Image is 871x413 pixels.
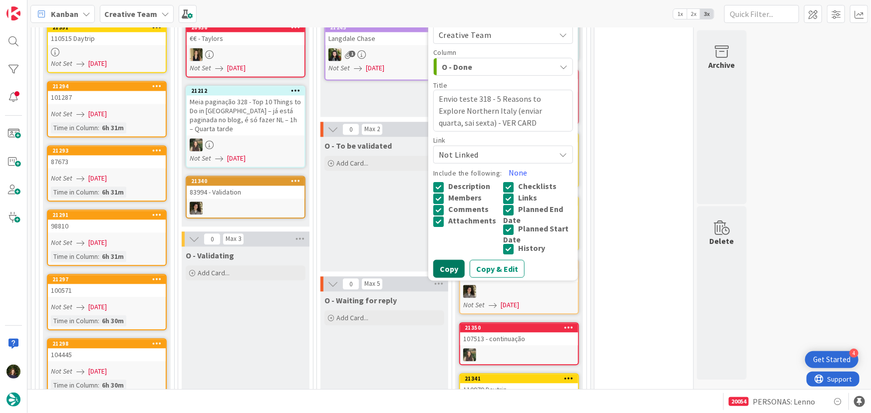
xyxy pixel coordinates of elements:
[503,204,573,223] button: Planned End Date
[439,30,492,40] span: Creative Team
[325,48,443,61] div: BC
[460,374,578,396] div: 21341110979 Daytrip
[433,204,503,215] button: Comments
[503,204,563,225] span: Planned End Date
[51,251,98,262] div: Time in Column
[503,243,573,254] button: History
[673,9,687,19] span: 1x
[191,87,304,94] div: 21212
[433,49,457,56] span: Column
[6,393,20,407] img: avatar
[88,237,107,248] span: [DATE]
[325,23,443,45] div: 21243Langdale Chase
[51,315,98,326] div: Time in Column
[51,238,72,247] i: Not Set
[433,259,465,277] button: Copy
[439,147,551,161] span: Not Linked
[48,348,166,361] div: 104445
[518,193,537,203] span: Links
[48,219,166,232] div: 98810
[463,285,476,298] img: MS
[98,315,99,326] span: :
[460,348,578,361] div: IG
[51,367,72,376] i: Not Set
[710,235,734,247] div: Delete
[99,187,126,198] div: 6h 31m
[349,50,355,57] span: 1
[328,48,341,61] img: BC
[325,32,443,45] div: Langdale Chase
[21,1,45,13] span: Support
[448,215,496,225] span: Attachments
[460,383,578,396] div: 110979 Daytrip
[433,136,446,143] span: Link
[442,60,517,73] span: O - Done
[503,223,573,243] button: Planned Start Date
[186,22,305,77] a: 20936€€ - TaylorsSPNot Set[DATE]
[190,154,211,163] i: Not Set
[460,374,578,383] div: 21341
[227,153,246,164] span: [DATE]
[48,284,166,297] div: 100571
[503,193,573,204] button: Links
[433,193,503,204] button: Members
[191,24,304,31] div: 20936
[518,181,557,191] span: Checklists
[465,324,578,331] div: 21350
[187,138,304,151] div: IG
[51,380,98,391] div: Time in Column
[850,349,859,358] div: 4
[433,181,503,193] button: Description
[48,82,166,104] div: 21294101287
[187,95,304,135] div: Meia paginação 328 - Top 10 Things to Do in [GEOGRAPHIC_DATA] – já está paginada no blog, é só fa...
[724,5,799,23] input: Quick Filter...
[501,300,519,310] span: [DATE]
[460,323,578,332] div: 21350
[465,375,578,382] div: 21341
[470,259,525,277] button: Copy & Edit
[48,210,166,232] div: 2129198810
[52,147,166,154] div: 21293
[47,81,167,137] a: 21294101287Not Set[DATE]Time in Column:6h 31m
[813,355,851,365] div: Get Started
[187,86,304,135] div: 21212Meia paginação 328 - Top 10 Things to Do in [GEOGRAPHIC_DATA] – já está paginada no blog, é ...
[187,48,304,61] div: SP
[88,366,107,377] span: [DATE]
[99,122,126,133] div: 6h 31m
[98,251,99,262] span: :
[48,32,166,45] div: 110515 Daytrip
[448,181,490,191] span: Description
[503,223,569,244] span: Planned Start Date
[463,300,485,309] i: Not Set
[433,81,448,90] label: Title
[51,8,78,20] span: Kanban
[729,397,749,406] div: 20054
[190,202,203,214] img: MS
[48,23,166,32] div: 21351
[52,340,166,347] div: 21298
[342,278,359,290] span: 0
[448,204,489,214] span: Comments
[187,186,304,199] div: 83994 - Validation
[336,159,368,168] span: Add Card...
[52,211,166,218] div: 21291
[190,63,211,72] i: Not Set
[51,109,72,118] i: Not Set
[47,145,167,202] a: 2129387673Not Set[DATE]Time in Column:6h 31m
[687,9,700,19] span: 2x
[700,9,714,19] span: 3x
[198,268,230,277] span: Add Card...
[204,233,221,245] span: 0
[460,323,578,345] div: 21350107513 - continuação
[88,173,107,184] span: [DATE]
[459,322,579,365] a: 21350107513 - continuaçãoIG
[48,339,166,348] div: 21298
[342,123,359,135] span: 0
[448,193,482,203] span: Members
[99,380,126,391] div: 6h 30m
[460,285,578,298] div: MS
[48,339,166,361] div: 21298104445
[48,82,166,91] div: 21294
[48,275,166,284] div: 21297
[324,141,392,151] span: O - To be validated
